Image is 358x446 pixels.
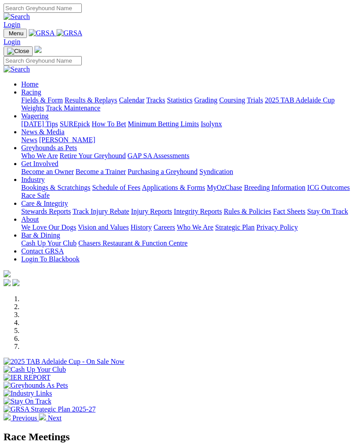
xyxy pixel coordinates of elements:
div: Bar & Dining [21,239,354,247]
img: logo-grsa-white.png [4,270,11,277]
img: Industry Links [4,389,52,397]
a: Integrity Reports [174,208,222,215]
img: Search [4,65,30,73]
a: Schedule of Fees [92,184,140,191]
span: Menu [9,30,23,37]
h2: Race Meetings [4,431,354,443]
a: Login [4,38,20,45]
a: Minimum Betting Limits [128,120,199,128]
img: logo-grsa-white.png [34,46,42,53]
img: Stay On Track [4,397,51,405]
a: Wagering [21,112,49,120]
a: Isolynx [201,120,222,128]
a: Home [21,80,38,88]
div: Care & Integrity [21,208,354,215]
a: Privacy Policy [256,223,298,231]
a: MyOzChase [207,184,242,191]
a: Track Maintenance [46,104,100,112]
a: Purchasing a Greyhound [128,168,198,175]
a: Cash Up Your Club [21,239,76,247]
a: Who We Are [177,223,213,231]
div: Greyhounds as Pets [21,152,354,160]
a: History [130,223,152,231]
img: Cash Up Your Club [4,366,66,374]
a: We Love Our Dogs [21,223,76,231]
img: chevron-right-pager-white.svg [39,413,46,420]
a: [PERSON_NAME] [39,136,95,144]
div: Wagering [21,120,354,128]
img: GRSA [57,29,83,37]
a: Vision and Values [78,223,129,231]
div: About [21,223,354,231]
a: Greyhounds as Pets [21,144,77,151]
a: Track Injury Rebate [72,208,129,215]
div: Get Involved [21,168,354,176]
a: Bookings & Scratchings [21,184,90,191]
a: Coursing [219,96,245,104]
img: Search [4,13,30,21]
img: facebook.svg [4,279,11,286]
span: Next [48,414,61,422]
a: Grading [194,96,217,104]
img: Greyhounds As Pets [4,382,68,389]
a: Careers [153,223,175,231]
a: Race Safe [21,192,50,199]
input: Search [4,4,82,13]
img: GRSA Strategic Plan 2025-27 [4,405,95,413]
a: Bar & Dining [21,231,60,239]
img: 2025 TAB Adelaide Cup - On Sale Now [4,358,125,366]
a: About [21,215,39,223]
a: Applications & Forms [142,184,205,191]
a: Become a Trainer [76,168,126,175]
img: IER REPORT [4,374,50,382]
a: GAP SA Assessments [128,152,190,159]
a: Login [4,21,20,28]
a: 2025 TAB Adelaide Cup [265,96,335,104]
a: Become an Owner [21,168,74,175]
a: Trials [247,96,263,104]
a: Racing [21,88,41,96]
a: Calendar [119,96,145,104]
img: twitter.svg [12,279,19,286]
a: Get Involved [21,160,58,167]
input: Search [4,56,82,65]
a: Industry [21,176,45,183]
div: Industry [21,184,354,200]
a: SUREpick [60,120,90,128]
a: Fields & Form [21,96,63,104]
a: Retire Your Greyhound [60,152,126,159]
a: Injury Reports [131,208,172,215]
img: Close [7,48,29,55]
a: Contact GRSA [21,247,64,255]
a: Breeding Information [244,184,305,191]
a: Statistics [167,96,193,104]
img: chevron-left-pager-white.svg [4,413,11,420]
img: GRSA [29,29,55,37]
a: Weights [21,104,44,112]
a: How To Bet [92,120,126,128]
a: [DATE] Tips [21,120,58,128]
a: Rules & Policies [224,208,271,215]
a: Who We Are [21,152,58,159]
a: Strategic Plan [215,223,255,231]
a: Login To Blackbook [21,255,80,263]
a: ICG Outcomes [307,184,350,191]
a: Care & Integrity [21,200,68,207]
a: Syndication [199,168,233,175]
span: Previous [12,414,37,422]
a: News & Media [21,128,65,136]
a: News [21,136,37,144]
a: Chasers Restaurant & Function Centre [78,239,187,247]
div: Racing [21,96,354,112]
a: Results & Replays [65,96,117,104]
a: Next [39,414,61,422]
a: Stay On Track [307,208,348,215]
button: Toggle navigation [4,46,33,56]
a: Tracks [146,96,165,104]
a: Fact Sheets [273,208,305,215]
div: News & Media [21,136,354,144]
button: Toggle navigation [4,29,27,38]
a: Stewards Reports [21,208,71,215]
a: Previous [4,414,39,422]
